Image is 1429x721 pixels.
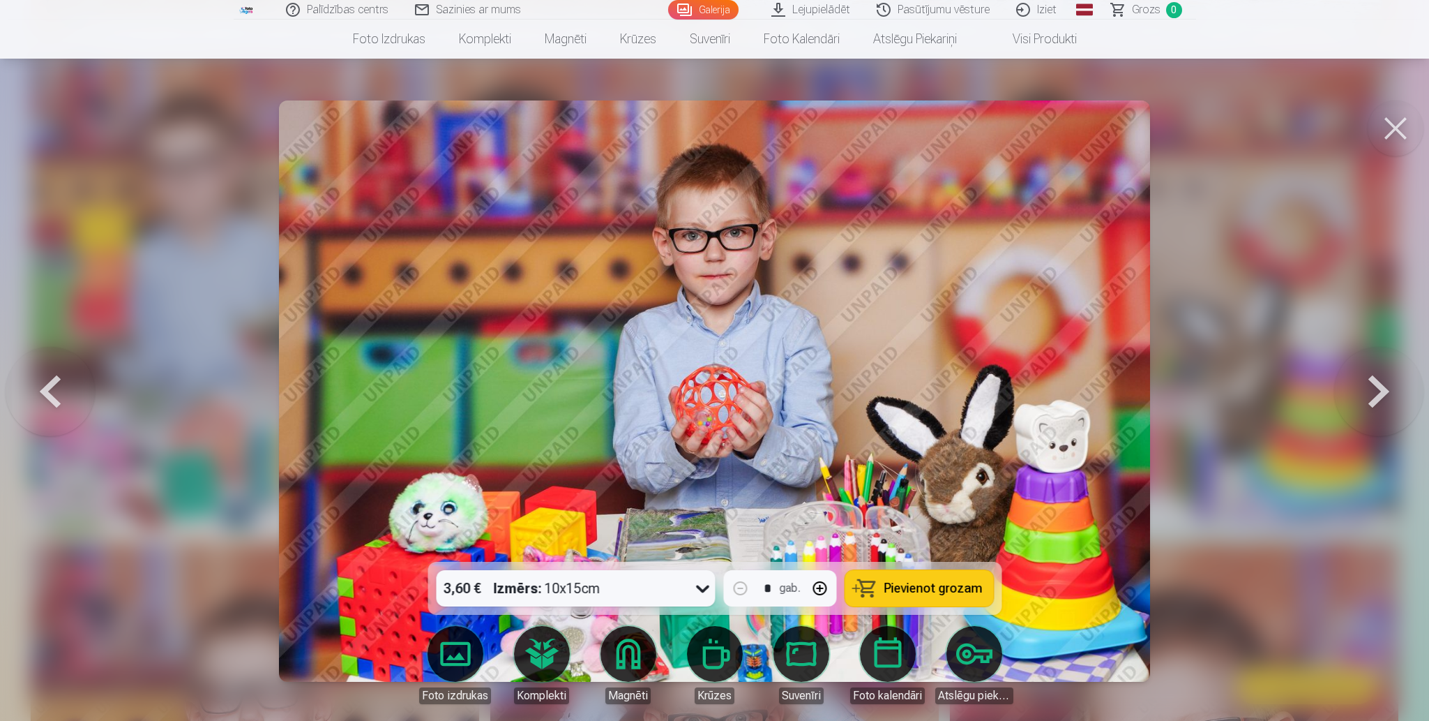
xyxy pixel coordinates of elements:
a: Atslēgu piekariņi [856,20,974,59]
div: Krūzes [695,687,734,704]
a: Foto izdrukas [336,20,442,59]
a: Krūzes [603,20,673,59]
a: Suvenīri [762,626,840,704]
span: 0 [1166,2,1182,18]
a: Komplekti [442,20,528,59]
a: Foto kalendāri [849,626,927,704]
a: Foto izdrukas [416,626,494,704]
div: Komplekti [514,687,569,704]
div: 10x15cm [493,570,600,607]
div: Suvenīri [779,687,824,704]
a: Visi produkti [974,20,1094,59]
a: Atslēgu piekariņi [935,626,1013,704]
div: Magnēti [605,687,651,704]
span: Grozs [1132,1,1160,18]
button: Pievienot grozam [845,570,993,607]
div: Foto kalendāri [850,687,925,704]
a: Magnēti [589,626,667,704]
div: gab. [779,580,800,597]
div: 3,60 € [436,570,487,607]
span: Pievienot grozam [884,582,982,595]
img: /fa1 [239,6,255,14]
div: Foto izdrukas [419,687,491,704]
a: Krūzes [676,626,754,704]
strong: Izmērs : [493,579,541,598]
a: Komplekti [503,626,581,704]
a: Magnēti [528,20,603,59]
div: Atslēgu piekariņi [935,687,1013,704]
a: Foto kalendāri [747,20,856,59]
a: Suvenīri [673,20,747,59]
